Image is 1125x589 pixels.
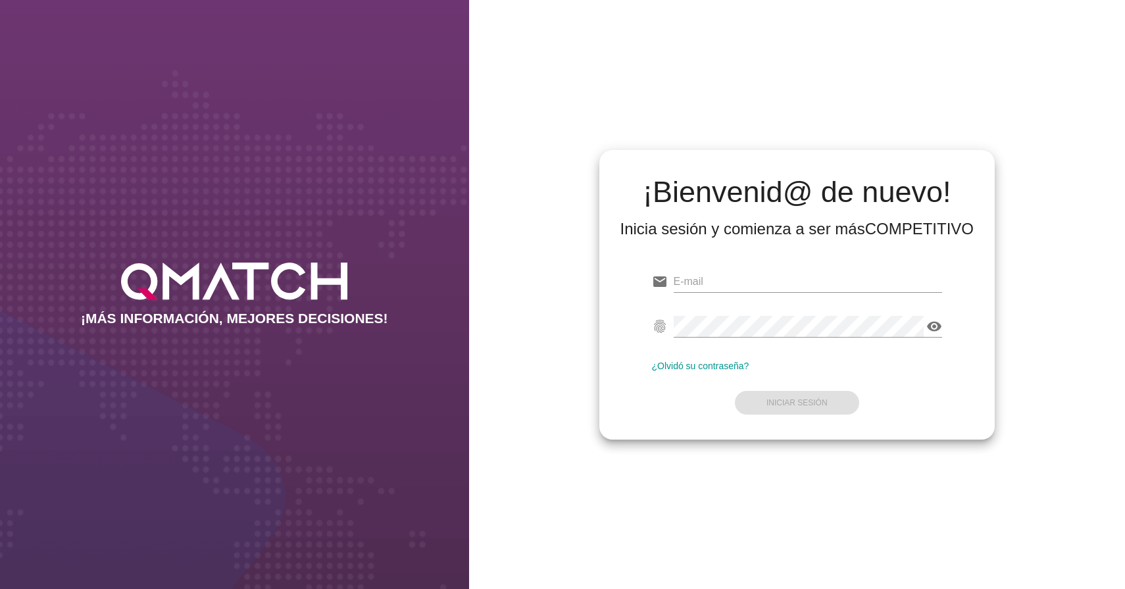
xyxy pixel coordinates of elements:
[674,271,943,292] input: E-mail
[620,218,974,240] div: Inicia sesión y comienza a ser más
[81,311,388,326] h2: ¡MÁS INFORMACIÓN, MEJORES DECISIONES!
[652,319,668,334] i: fingerprint
[652,274,668,290] i: email
[926,319,942,334] i: visibility
[620,176,974,208] h2: ¡Bienvenid@ de nuevo!
[652,361,749,371] a: ¿Olvidó su contraseña?
[865,220,974,238] strong: COMPETITIVO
